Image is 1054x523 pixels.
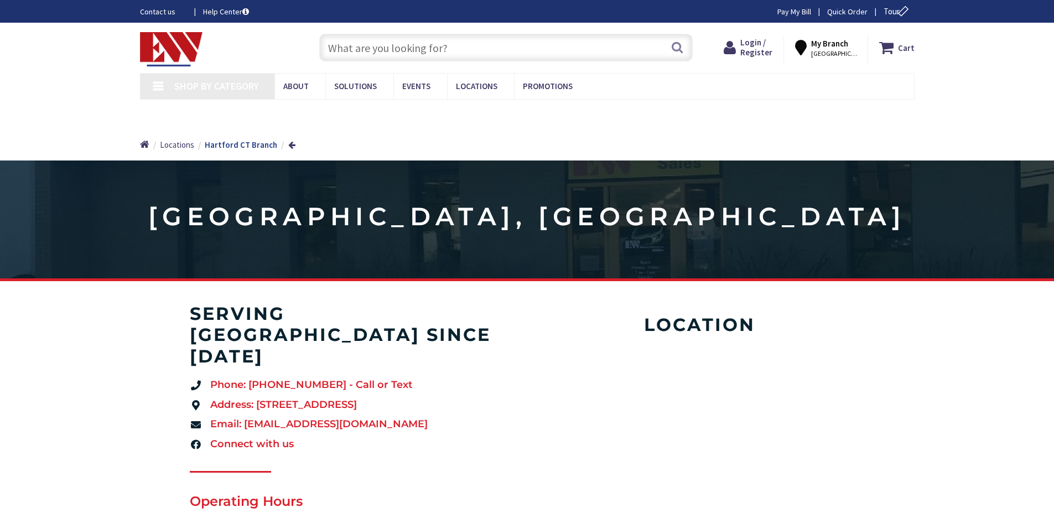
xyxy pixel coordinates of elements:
span: Tour [884,6,912,17]
span: Events [402,81,430,91]
span: Locations [160,139,194,150]
span: Address: [STREET_ADDRESS] [207,398,357,412]
input: What are you looking for? [319,34,693,61]
a: Quick Order [827,6,868,17]
a: Locations [160,139,194,151]
strong: My Branch [811,38,848,49]
a: Contact us [140,6,185,17]
a: Help Center [203,6,249,17]
span: Email: [EMAIL_ADDRESS][DOMAIN_NAME] [207,417,428,432]
strong: Hartford CT Branch [205,139,277,150]
img: Electrical Wholesalers, Inc. [140,32,203,66]
h4: Location [549,314,851,335]
a: Cart [879,38,915,58]
a: Login / Register [724,38,772,58]
span: Connect with us [207,437,294,452]
a: Email: [EMAIL_ADDRESS][DOMAIN_NAME] [190,417,516,432]
a: Phone: [PHONE_NUMBER] - Call or Text [190,378,516,392]
span: Shop By Category [174,80,259,92]
span: Solutions [334,81,377,91]
a: Connect with us [190,437,516,452]
div: My Branch [GEOGRAPHIC_DATA], [GEOGRAPHIC_DATA] [795,38,857,58]
a: Pay My Bill [777,6,811,17]
span: [GEOGRAPHIC_DATA], [GEOGRAPHIC_DATA] [811,49,858,58]
span: About [283,81,309,91]
span: Locations [456,81,497,91]
span: Login / Register [740,37,772,58]
h2: Operating Hours [190,492,516,511]
strong: Cart [898,38,915,58]
h4: serving [GEOGRAPHIC_DATA] since [DATE] [190,303,516,367]
a: Address: [STREET_ADDRESS] [190,398,516,412]
span: Phone: [PHONE_NUMBER] - Call or Text [207,378,413,392]
span: Promotions [523,81,573,91]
